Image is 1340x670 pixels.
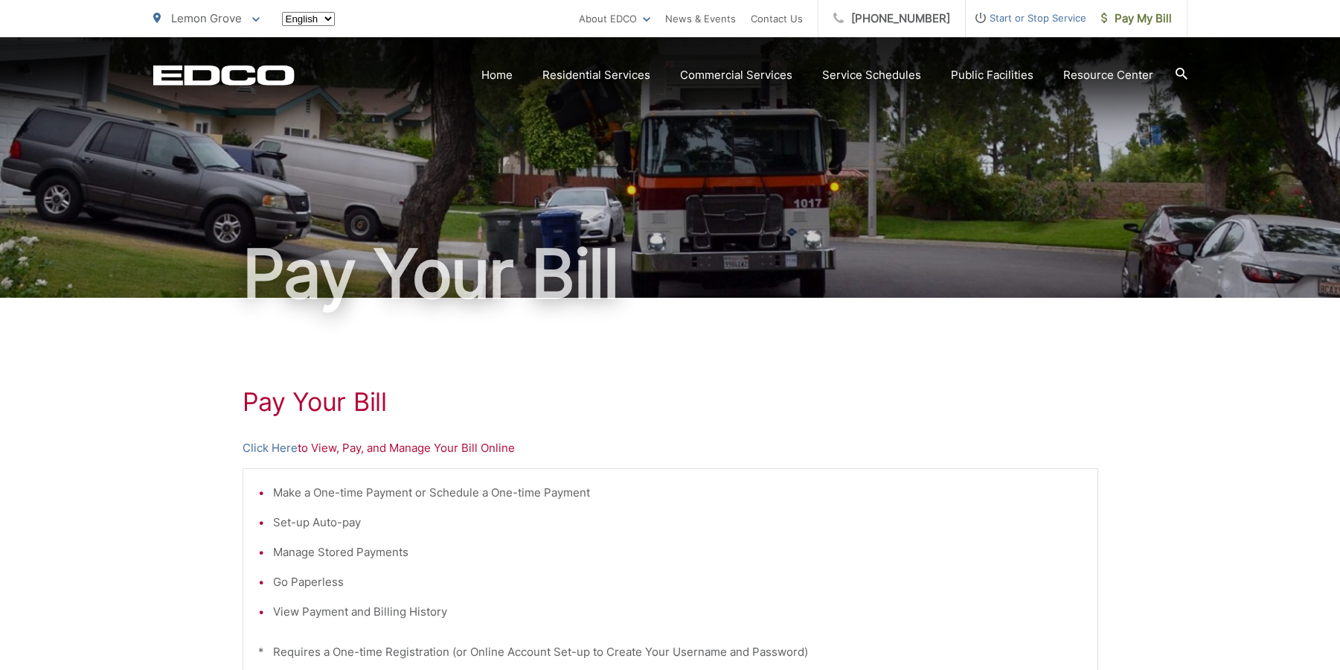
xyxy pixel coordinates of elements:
a: Resource Center [1063,66,1153,84]
a: EDCD logo. Return to the homepage. [153,65,295,86]
a: Public Facilities [951,66,1033,84]
li: Make a One-time Payment or Schedule a One-time Payment [273,484,1083,502]
span: Lemon Grove [171,11,242,25]
h1: Pay Your Bill [243,387,1098,417]
span: Pay My Bill [1101,10,1172,28]
a: Commercial Services [680,66,792,84]
p: * Requires a One-time Registration (or Online Account Set-up to Create Your Username and Password) [258,643,1083,661]
a: Contact Us [751,10,803,28]
a: Residential Services [542,66,650,84]
li: View Payment and Billing History [273,603,1083,621]
p: to View, Pay, and Manage Your Bill Online [243,439,1098,457]
li: Manage Stored Payments [273,543,1083,561]
a: Home [481,66,513,84]
a: News & Events [665,10,736,28]
li: Set-up Auto-pay [273,514,1083,532]
a: About EDCO [579,10,650,28]
select: Select a language [282,12,335,26]
h1: Pay Your Bill [153,237,1187,311]
li: Go Paperless [273,573,1083,591]
a: Click Here [243,439,298,457]
a: Service Schedules [822,66,921,84]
